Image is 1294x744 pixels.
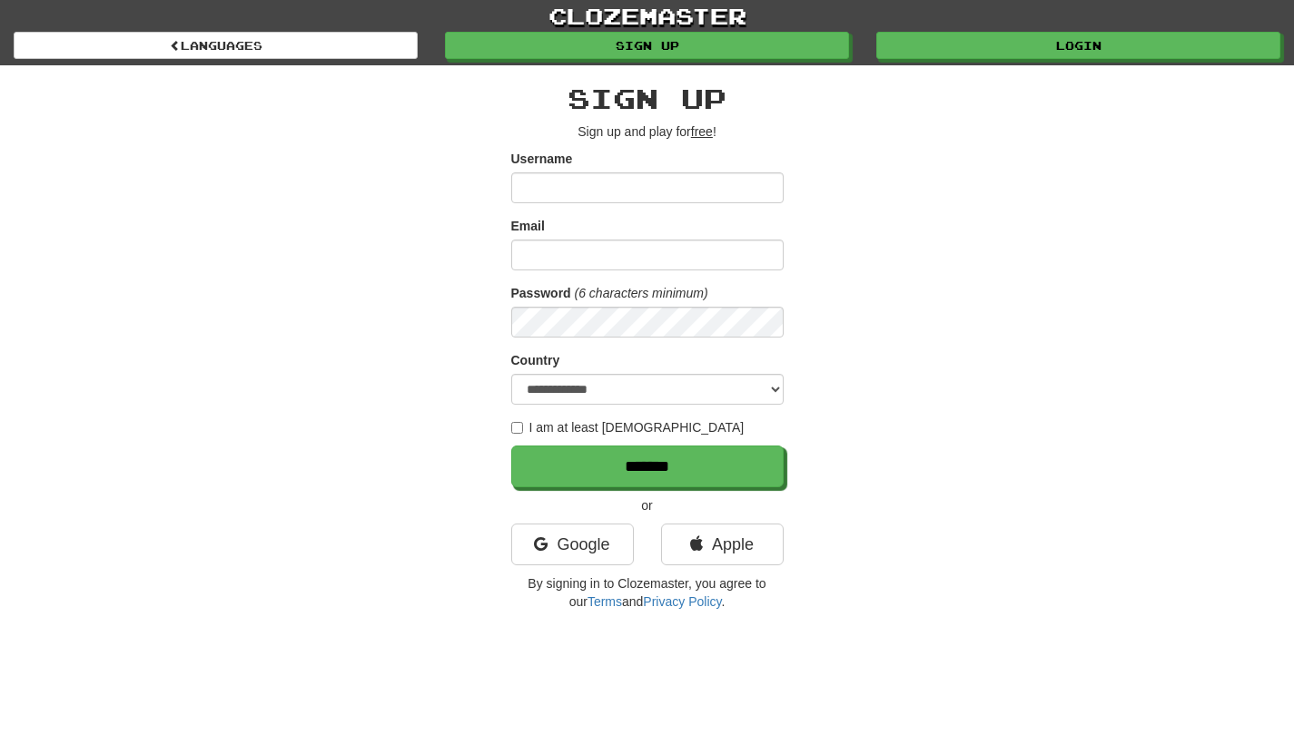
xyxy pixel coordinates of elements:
[511,351,560,369] label: Country
[511,422,523,434] input: I am at least [DEMOGRAPHIC_DATA]
[445,32,849,59] a: Sign up
[511,284,571,302] label: Password
[511,83,784,113] h2: Sign up
[511,150,573,168] label: Username
[511,496,784,514] p: or
[588,594,622,609] a: Terms
[14,32,418,59] a: Languages
[511,574,784,611] p: By signing in to Clozemaster, you agree to our and .
[511,524,634,565] a: Google
[876,32,1280,59] a: Login
[691,124,713,139] u: free
[643,594,721,609] a: Privacy Policy
[511,217,545,235] label: Email
[575,286,708,300] em: (6 characters minimum)
[511,122,784,141] p: Sign up and play for !
[661,524,784,565] a: Apple
[511,418,745,436] label: I am at least [DEMOGRAPHIC_DATA]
